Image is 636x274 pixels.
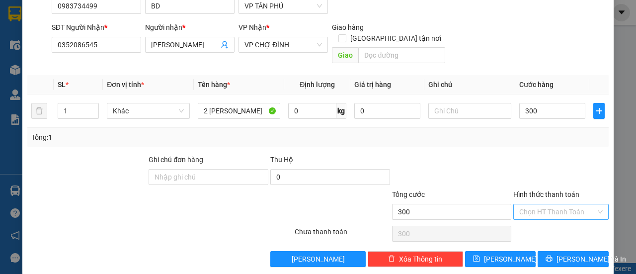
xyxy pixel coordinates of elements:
[473,255,480,263] span: save
[465,251,536,267] button: save[PERSON_NAME]
[484,254,537,265] span: [PERSON_NAME]
[300,81,335,89] span: Định lượng
[198,103,281,119] input: VD: Bàn, Ghế
[149,156,203,164] label: Ghi chú đơn hàng
[145,22,235,33] div: Người nhận
[270,156,293,164] span: Thu Hộ
[292,254,345,265] span: [PERSON_NAME]
[593,103,605,119] button: plus
[556,254,626,265] span: [PERSON_NAME] và In
[332,47,358,63] span: Giao
[368,251,463,267] button: deleteXóa Thông tin
[31,103,47,119] button: delete
[538,251,609,267] button: printer[PERSON_NAME] và In
[354,81,391,89] span: Giá trị hàng
[519,81,554,89] span: Cước hàng
[332,23,364,31] span: Giao hàng
[513,190,579,198] label: Hình thức thanh toán
[346,33,445,44] span: [GEOGRAPHIC_DATA] tận nơi
[424,75,515,94] th: Ghi chú
[52,22,141,33] div: SĐT Người Nhận
[221,41,229,49] span: user-add
[107,81,144,89] span: Đơn vị tính
[58,81,66,89] span: SL
[594,107,604,115] span: plus
[336,103,346,119] span: kg
[388,255,395,263] span: delete
[358,47,445,63] input: Dọc đường
[198,81,230,89] span: Tên hàng
[113,103,184,118] span: Khác
[31,132,246,143] div: Tổng: 1
[149,169,268,185] input: Ghi chú đơn hàng
[294,226,391,244] div: Chưa thanh toán
[399,254,442,265] span: Xóa Thông tin
[244,37,322,52] span: VP CHỢ ĐÌNH
[354,103,420,119] input: 0
[270,251,366,267] button: [PERSON_NAME]
[546,255,553,263] span: printer
[238,23,266,31] span: VP Nhận
[428,103,511,119] input: Ghi Chú
[392,190,425,198] span: Tổng cước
